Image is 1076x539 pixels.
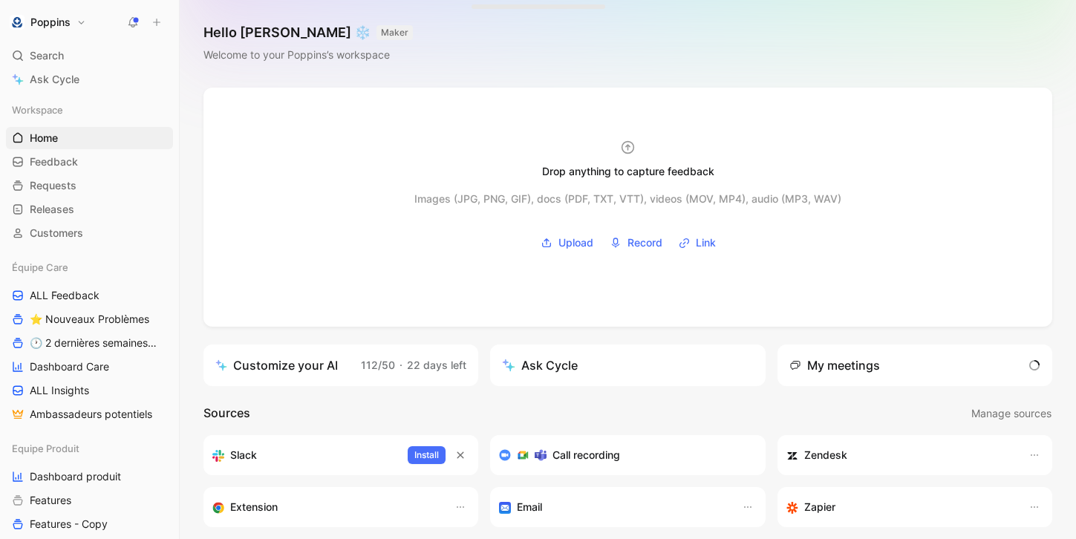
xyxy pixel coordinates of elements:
div: Customize your AI [215,356,338,374]
span: · [400,359,402,371]
span: 22 days left [407,359,466,371]
button: MAKER [376,25,413,40]
h3: Email [517,498,542,516]
h3: Extension [230,498,278,516]
button: Manage sources [971,404,1052,423]
h1: Hello [PERSON_NAME] ❄️ [203,24,413,42]
a: ALL Insights [6,379,173,402]
span: ALL Feedback [30,288,100,303]
div: Forward emails to your feedback inbox [499,498,726,516]
a: ⭐ Nouveaux Problèmes [6,308,173,330]
span: 112/50 [361,359,395,371]
div: Sync your customers, send feedback and get updates in Slack [212,446,396,464]
span: Dashboard produit [30,469,121,484]
span: Install [414,448,439,463]
a: Requests [6,174,173,197]
a: ALL Feedback [6,284,173,307]
h1: Poppins [30,16,71,29]
span: ALL Insights [30,383,89,398]
span: Search [30,47,64,65]
div: Capture feedback from anywhere on the web [212,498,440,516]
div: Welcome to your Poppins’s workspace [203,46,413,64]
a: 🕐 2 dernières semaines - Occurences [6,332,173,354]
a: Features - Copy [6,513,173,535]
h3: Zendesk [804,446,847,464]
span: Ask Cycle [30,71,79,88]
span: 🕐 2 dernières semaines - Occurences [30,336,157,350]
span: Link [696,234,716,252]
span: Manage sources [971,405,1051,422]
a: Features [6,489,173,512]
span: ⭐ Nouveaux Problèmes [30,312,149,327]
span: Requests [30,178,76,193]
span: Features [30,493,71,508]
div: My meetings [789,356,880,374]
button: PoppinsPoppins [6,12,90,33]
h2: Sources [203,404,250,423]
a: Ambassadeurs potentiels [6,403,173,425]
div: Record & transcribe meetings from Zoom, Meet & Teams. [499,446,744,464]
button: Upload [535,232,599,254]
span: Customers [30,226,83,241]
span: Ambassadeurs potentiels [30,407,152,422]
h3: Zapier [804,498,835,516]
div: Drop anything to capture feedback [542,163,714,180]
a: Dashboard Care [6,356,173,378]
a: Dashboard produit [6,465,173,488]
a: Customize your AI112/50·22 days left [203,344,478,386]
span: Upload [558,234,593,252]
div: Capture feedback from thousands of sources with Zapier (survey results, recordings, sheets, etc). [786,498,1014,516]
a: Ask Cycle [6,68,173,91]
div: Workspace [6,99,173,121]
a: Customers [6,222,173,244]
div: Equipe Produit [6,437,173,460]
span: Home [30,131,58,146]
span: Dashboard Care [30,359,109,374]
button: Install [408,446,446,464]
a: Releases [6,198,173,220]
span: Record [627,234,662,252]
div: Équipe Care [6,256,173,278]
div: Équipe CareALL Feedback⭐ Nouveaux Problèmes🕐 2 dernières semaines - OccurencesDashboard CareALL I... [6,256,173,425]
div: Images (JPG, PNG, GIF), docs (PDF, TXT, VTT), videos (MOV, MP4), audio (MP3, WAV) [414,190,841,208]
span: Équipe Care [12,260,68,275]
h3: Slack [230,446,257,464]
div: Sync customers and create docs [786,446,1014,464]
img: Poppins [10,15,25,30]
a: Home [6,127,173,149]
button: Record [604,232,668,254]
span: Releases [30,202,74,217]
span: Workspace [12,102,63,117]
div: Search [6,45,173,67]
h3: Call recording [552,446,620,464]
a: Feedback [6,151,173,173]
span: Features - Copy [30,517,108,532]
button: Ask Cycle [490,344,765,386]
button: Link [674,232,721,254]
div: Ask Cycle [502,356,578,374]
span: Equipe Produit [12,441,79,456]
span: Feedback [30,154,78,169]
